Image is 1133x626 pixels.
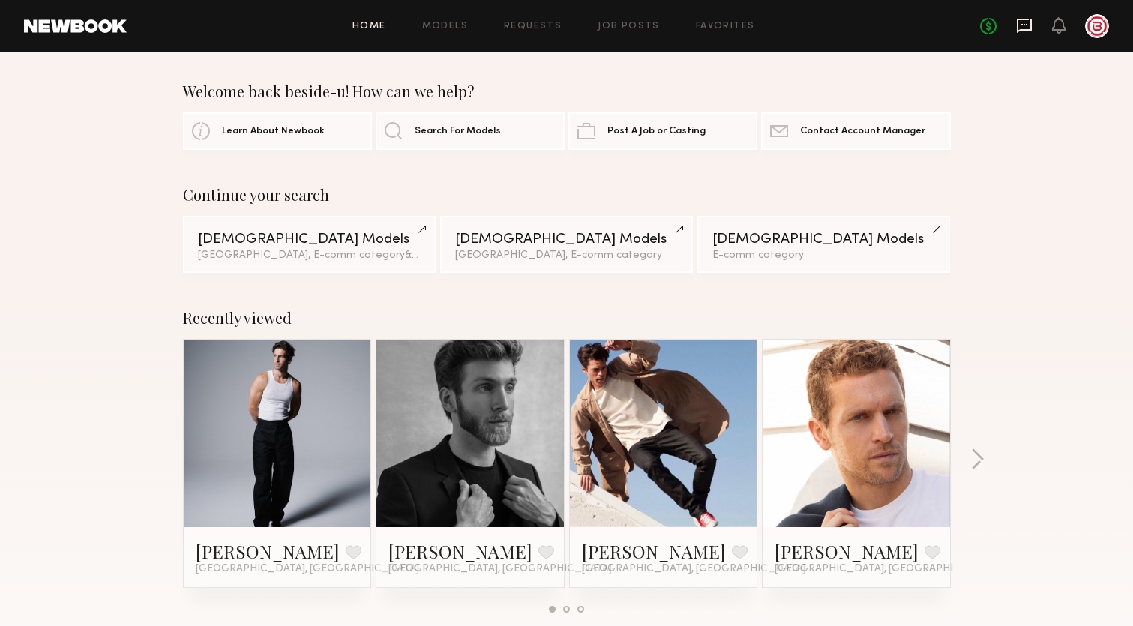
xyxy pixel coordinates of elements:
a: Contact Account Manager [761,112,950,150]
a: [DEMOGRAPHIC_DATA] ModelsE-comm category [697,216,950,273]
a: Post A Job or Casting [568,112,757,150]
span: Contact Account Manager [800,127,925,136]
span: Learn About Newbook [222,127,325,136]
a: Models [422,22,468,31]
div: [DEMOGRAPHIC_DATA] Models [712,232,935,247]
span: [GEOGRAPHIC_DATA], [GEOGRAPHIC_DATA] [582,563,805,575]
a: [DEMOGRAPHIC_DATA] Models[GEOGRAPHIC_DATA], E-comm category [440,216,693,273]
div: [GEOGRAPHIC_DATA], E-comm category [455,250,678,261]
span: [GEOGRAPHIC_DATA], [GEOGRAPHIC_DATA] [775,563,998,575]
span: [GEOGRAPHIC_DATA], [GEOGRAPHIC_DATA] [196,563,419,575]
a: [PERSON_NAME] [775,539,919,563]
div: [DEMOGRAPHIC_DATA] Models [198,232,421,247]
span: Search For Models [415,127,501,136]
div: E-comm category [712,250,935,261]
div: [GEOGRAPHIC_DATA], E-comm category [198,250,421,261]
div: Continue your search [183,186,951,204]
div: [DEMOGRAPHIC_DATA] Models [455,232,678,247]
a: [DEMOGRAPHIC_DATA] Models[GEOGRAPHIC_DATA], E-comm category&1other filter [183,216,436,273]
a: Learn About Newbook [183,112,372,150]
a: Favorites [696,22,755,31]
a: Home [352,22,386,31]
div: Welcome back beside-u! How can we help? [183,82,951,100]
a: [PERSON_NAME] [196,539,340,563]
a: Requests [504,22,562,31]
span: [GEOGRAPHIC_DATA], [GEOGRAPHIC_DATA] [388,563,612,575]
a: Job Posts [598,22,660,31]
a: [PERSON_NAME] [388,539,532,563]
a: [PERSON_NAME] [582,539,726,563]
div: Recently viewed [183,309,951,327]
span: & 1 other filter [405,250,469,260]
span: Post A Job or Casting [607,127,706,136]
a: Search For Models [376,112,565,150]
